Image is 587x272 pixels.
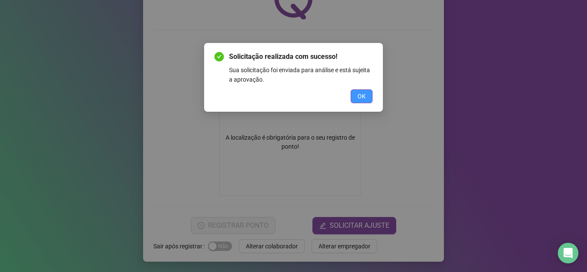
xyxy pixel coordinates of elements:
[229,52,373,62] span: Solicitação realizada com sucesso!
[214,52,224,61] span: check-circle
[558,243,578,263] div: Open Intercom Messenger
[358,92,366,101] span: OK
[351,89,373,103] button: OK
[229,65,373,84] div: Sua solicitação foi enviada para análise e está sujeita a aprovação.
